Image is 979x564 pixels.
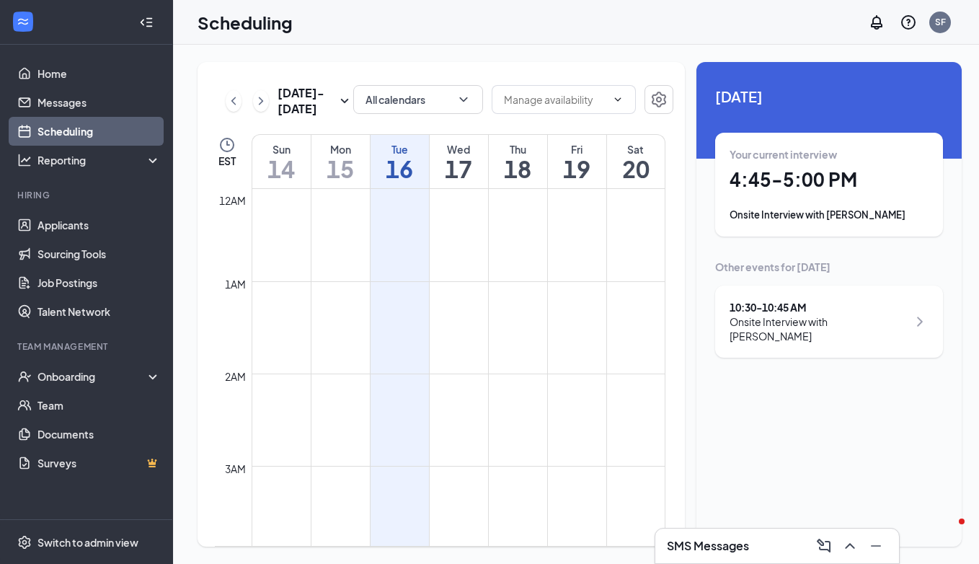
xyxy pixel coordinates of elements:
[489,142,547,157] div: Thu
[37,211,161,239] a: Applicants
[607,157,665,181] h1: 20
[252,142,311,157] div: Sun
[37,391,161,420] a: Team
[222,369,249,384] div: 2am
[226,92,241,110] svg: ChevronLeft
[868,14,885,31] svg: Notifications
[867,537,885,555] svg: Minimize
[353,85,483,114] button: All calendarsChevronDown
[336,92,353,110] svg: SmallChevronDown
[198,10,293,35] h1: Scheduling
[667,538,749,554] h3: SMS Messages
[222,461,249,477] div: 3am
[37,420,161,449] a: Documents
[730,208,929,222] div: Onsite Interview with [PERSON_NAME]
[715,85,943,107] span: [DATE]
[730,300,908,314] div: 10:30 - 10:45 AM
[37,268,161,297] a: Job Postings
[311,157,370,181] h1: 15
[730,147,929,162] div: Your current interview
[930,515,965,550] iframe: Intercom live chat
[607,142,665,157] div: Sat
[222,276,249,292] div: 1am
[430,142,488,157] div: Wed
[37,297,161,326] a: Talent Network
[37,117,161,146] a: Scheduling
[37,59,161,88] a: Home
[17,153,32,167] svg: Analysis
[253,90,269,112] button: ChevronRight
[715,260,943,274] div: Other events for [DATE]
[644,85,673,114] button: Settings
[456,92,471,107] svg: ChevronDown
[218,136,236,154] svg: Clock
[371,135,429,188] a: September 16, 2025
[548,135,606,188] a: September 19, 2025
[812,534,836,558] button: ComposeMessage
[864,534,887,558] button: Minimize
[37,88,161,117] a: Messages
[650,91,668,108] svg: Settings
[17,369,32,384] svg: UserCheck
[730,167,929,192] h1: 4:45 - 5:00 PM
[311,135,370,188] a: September 15, 2025
[226,90,242,112] button: ChevronLeft
[37,239,161,268] a: Sourcing Tools
[37,153,161,167] div: Reporting
[935,16,946,28] div: SF
[548,142,606,157] div: Fri
[900,14,917,31] svg: QuestionInfo
[311,142,370,157] div: Mon
[254,92,268,110] svg: ChevronRight
[17,535,32,550] svg: Settings
[489,157,547,181] h1: 18
[430,135,488,188] a: September 17, 2025
[17,189,158,201] div: Hiring
[815,537,833,555] svg: ComposeMessage
[371,157,429,181] h1: 16
[17,340,158,353] div: Team Management
[16,14,30,29] svg: WorkstreamLogo
[841,537,859,555] svg: ChevronUp
[430,157,488,181] h1: 17
[139,15,154,30] svg: Collapse
[37,535,138,550] div: Switch to admin view
[218,154,236,168] span: EST
[252,157,311,181] h1: 14
[911,313,929,330] svg: ChevronRight
[489,135,547,188] a: September 18, 2025
[607,135,665,188] a: September 20, 2025
[37,369,149,384] div: Onboarding
[504,92,606,107] input: Manage availability
[644,85,673,117] a: Settings
[371,142,429,157] div: Tue
[37,449,161,477] a: SurveysCrown
[252,135,311,188] a: September 14, 2025
[612,94,624,105] svg: ChevronDown
[548,157,606,181] h1: 19
[278,85,336,117] h3: [DATE] - [DATE]
[216,193,249,208] div: 12am
[730,314,908,343] div: Onsite Interview with [PERSON_NAME]
[838,534,861,558] button: ChevronUp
